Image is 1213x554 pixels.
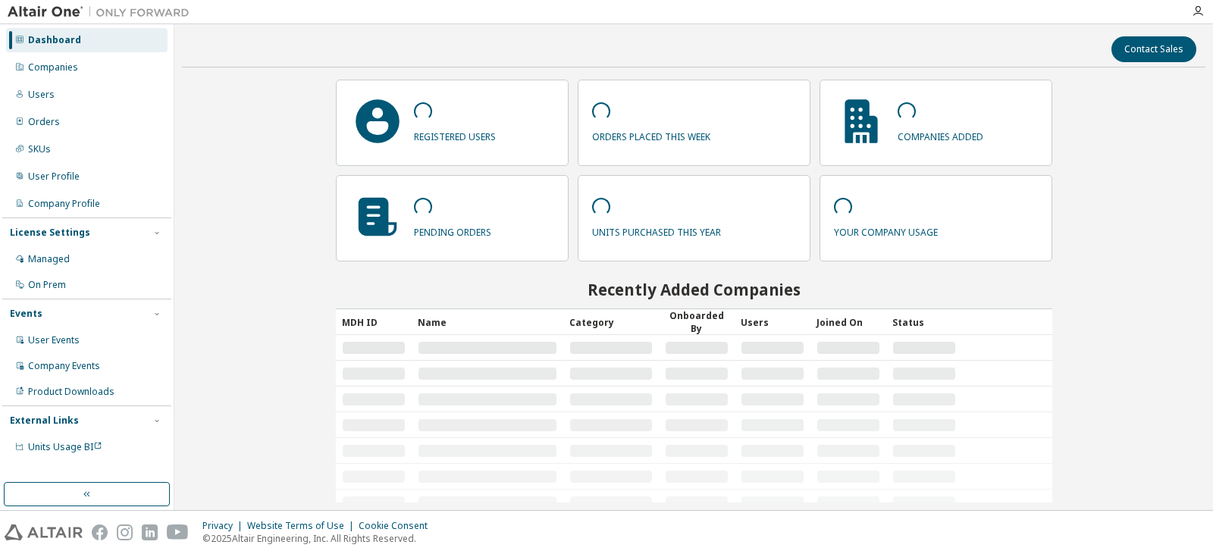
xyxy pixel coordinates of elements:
[342,310,406,334] div: MDH ID
[359,520,437,532] div: Cookie Consent
[10,227,90,239] div: License Settings
[592,126,710,143] p: orders placed this week
[28,89,55,101] div: Users
[117,524,133,540] img: instagram.svg
[28,253,70,265] div: Managed
[202,520,247,532] div: Privacy
[28,360,100,372] div: Company Events
[336,280,1052,299] h2: Recently Added Companies
[28,116,60,128] div: Orders
[8,5,197,20] img: Altair One
[10,308,42,320] div: Events
[28,198,100,210] div: Company Profile
[414,221,491,239] p: pending orders
[569,310,653,334] div: Category
[1111,36,1196,62] button: Contact Sales
[28,279,66,291] div: On Prem
[28,171,80,183] div: User Profile
[28,61,78,74] div: Companies
[28,34,81,46] div: Dashboard
[28,386,114,398] div: Product Downloads
[834,221,938,239] p: your company usage
[414,126,496,143] p: registered users
[592,221,721,239] p: units purchased this year
[28,143,51,155] div: SKUs
[202,532,437,545] p: © 2025 Altair Engineering, Inc. All Rights Reserved.
[92,524,108,540] img: facebook.svg
[28,334,80,346] div: User Events
[10,415,79,427] div: External Links
[5,524,83,540] img: altair_logo.svg
[28,440,102,453] span: Units Usage BI
[817,310,880,334] div: Joined On
[665,309,729,335] div: Onboarded By
[167,524,189,540] img: youtube.svg
[741,310,804,334] div: Users
[898,126,983,143] p: companies added
[247,520,359,532] div: Website Terms of Use
[418,310,557,334] div: Name
[142,524,158,540] img: linkedin.svg
[892,310,956,334] div: Status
